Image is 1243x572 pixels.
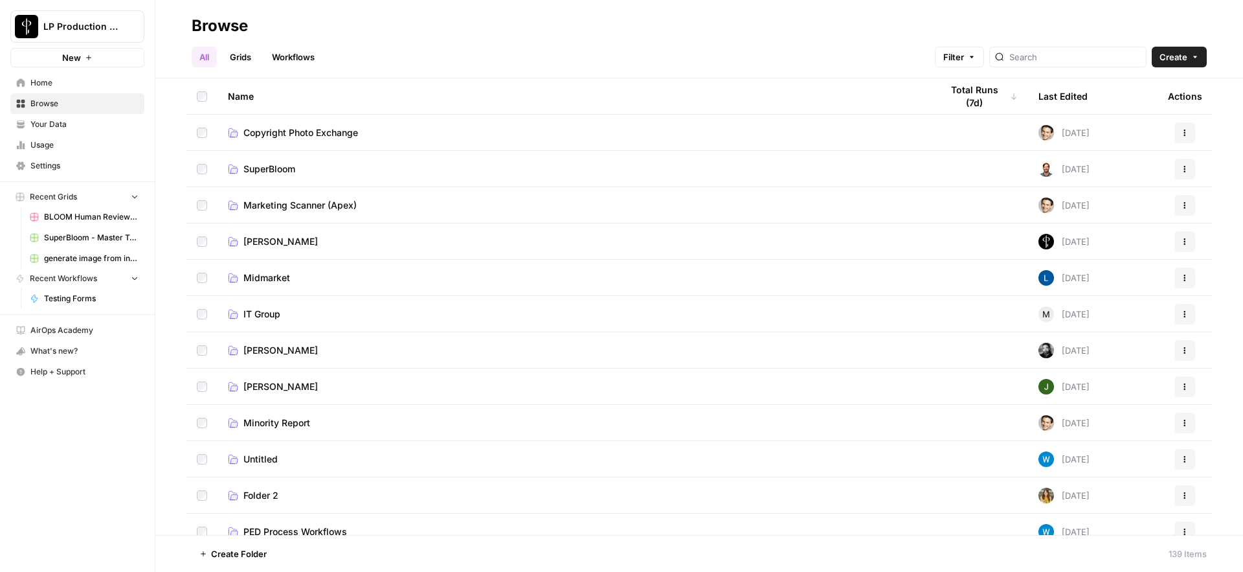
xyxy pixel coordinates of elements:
a: All [192,47,217,67]
div: [DATE] [1038,343,1090,358]
div: [DATE] [1038,306,1090,322]
a: BLOOM Human Review (ver2) [24,207,144,227]
span: [PERSON_NAME] [243,380,318,393]
span: [PERSON_NAME] [243,235,318,248]
div: [DATE] [1038,452,1090,467]
img: e6dqg6lbdbpjqp1a7mpgiwrn07v8 [1038,524,1054,540]
button: Workspace: LP Production Workloads [10,10,144,43]
span: Settings [30,160,139,172]
img: e6dqg6lbdbpjqp1a7mpgiwrn07v8 [1038,452,1054,467]
a: Copyright Photo Exchange [228,126,921,139]
span: Testing Forms [44,293,139,304]
button: Filter [935,47,984,67]
img: olqs3go1b4m73rizhvw5914cwa42 [1038,379,1054,395]
div: Name [228,78,921,114]
div: Last Edited [1038,78,1088,114]
div: 139 Items [1169,547,1207,560]
a: Your Data [10,114,144,135]
span: Browse [30,98,139,109]
a: Testing Forms [24,288,144,309]
div: [DATE] [1038,379,1090,395]
span: [PERSON_NAME] [243,344,318,357]
img: fdbthlkohqvq3b2ybzi3drh0kqcb [1038,161,1054,177]
span: SuperBloom - Master Topic List [44,232,139,244]
button: New [10,48,144,67]
div: [DATE] [1038,524,1090,540]
a: Browse [10,93,144,114]
div: [DATE] [1038,415,1090,431]
span: Folder 2 [243,489,278,502]
span: Recent Grids [30,191,77,203]
div: Browse [192,16,248,36]
span: Minority Report [243,417,310,429]
a: [PERSON_NAME] [228,344,921,357]
button: Create Folder [192,543,274,564]
span: Help + Support [30,366,139,378]
img: w50xlh1naze4627dnbfjqd4btcln [1038,343,1054,358]
button: What's new? [10,341,144,361]
div: [DATE] [1038,270,1090,286]
span: M [1042,308,1050,321]
span: LP Production Workloads [43,20,122,33]
a: Midmarket [228,271,921,284]
a: PED Process Workflows [228,525,921,538]
span: Filter [943,51,964,63]
button: Recent Workflows [10,269,144,288]
input: Search [1009,51,1141,63]
span: BLOOM Human Review (ver2) [44,211,139,223]
span: SuperBloom [243,163,295,176]
button: Create [1152,47,1207,67]
span: generate image from input image (copyright tests) duplicate Grid [44,253,139,264]
button: Help + Support [10,361,144,382]
a: Folder 2 [228,489,921,502]
a: SuperBloom - Master Topic List [24,227,144,248]
a: Minority Report [228,417,921,429]
a: [PERSON_NAME] [228,235,921,248]
a: SuperBloom [228,163,921,176]
img: ytzwuzx6khwl459aly6hhom9lt3a [1038,270,1054,286]
span: Usage [30,139,139,151]
button: Recent Grids [10,187,144,207]
a: AirOps Academy [10,320,144,341]
a: Workflows [264,47,322,67]
div: [DATE] [1038,234,1090,249]
span: Midmarket [243,271,290,284]
img: j7temtklz6amjwtjn5shyeuwpeb0 [1038,415,1054,431]
a: Settings [10,155,144,176]
img: j7temtklz6amjwtjn5shyeuwpeb0 [1038,198,1054,213]
a: Usage [10,135,144,155]
img: j7temtklz6amjwtjn5shyeuwpeb0 [1038,125,1054,141]
a: [PERSON_NAME] [228,380,921,393]
a: Marketing Scanner (Apex) [228,199,921,212]
span: Marketing Scanner (Apex) [243,199,357,212]
span: IT Group [243,308,280,321]
img: LP Production Workloads Logo [15,15,38,38]
span: Home [30,77,139,89]
span: Copyright Photo Exchange [243,126,358,139]
span: Untitled [243,453,278,466]
div: [DATE] [1038,161,1090,177]
div: Actions [1168,78,1202,114]
a: IT Group [228,308,921,321]
a: generate image from input image (copyright tests) duplicate Grid [24,248,144,269]
div: What's new? [11,341,144,361]
div: Total Runs (7d) [941,78,1018,114]
span: Your Data [30,119,139,130]
a: Untitled [228,453,921,466]
div: [DATE] [1038,198,1090,213]
span: Create Folder [211,547,267,560]
a: Grids [222,47,259,67]
span: Recent Workflows [30,273,97,284]
a: Home [10,73,144,93]
div: [DATE] [1038,125,1090,141]
span: Create [1159,51,1187,63]
span: PED Process Workflows [243,525,347,538]
span: AirOps Academy [30,325,139,336]
span: New [62,51,81,64]
img: wy7w4sbdaj7qdyha500izznct9l3 [1038,234,1054,249]
img: jujf9ugd1y9aii76pf9yarlb26xy [1038,488,1054,503]
div: [DATE] [1038,488,1090,503]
